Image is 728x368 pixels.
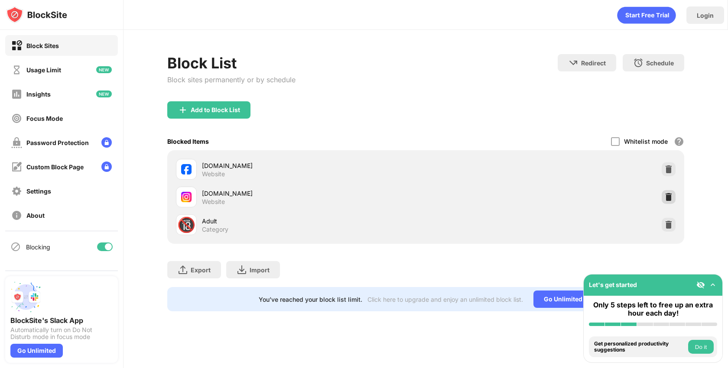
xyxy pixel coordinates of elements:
[10,242,21,252] img: blocking-icon.svg
[181,164,192,174] img: favicons
[26,90,51,98] div: Insights
[11,89,22,100] img: insights-off.svg
[589,281,637,288] div: Let's get started
[26,115,63,122] div: Focus Mode
[26,212,45,219] div: About
[26,243,50,251] div: Blocking
[202,216,426,226] div: Adult
[10,281,42,313] img: push-slack.svg
[11,161,22,172] img: customize-block-page-off.svg
[624,138,668,145] div: Whitelist mode
[646,59,674,67] div: Schedule
[177,216,195,234] div: 🔞
[581,59,606,67] div: Redirect
[181,192,192,202] img: favicons
[202,226,228,233] div: Category
[11,137,22,148] img: password-protection-off.svg
[617,6,676,24] div: animation
[191,266,211,274] div: Export
[11,210,22,221] img: about-off.svg
[594,341,686,353] div: Get personalized productivity suggestions
[696,281,705,289] img: eye-not-visible.svg
[202,161,426,170] div: [DOMAIN_NAME]
[96,66,112,73] img: new-icon.svg
[202,170,225,178] div: Website
[533,291,593,308] div: Go Unlimited
[259,296,362,303] div: You’ve reached your block list limit.
[26,187,51,195] div: Settings
[6,6,67,23] img: logo-blocksite.svg
[96,90,112,97] img: new-icon.svg
[191,107,240,113] div: Add to Block List
[10,316,113,325] div: BlockSite's Slack App
[11,40,22,51] img: block-on.svg
[101,137,112,148] img: lock-menu.svg
[367,296,523,303] div: Click here to upgrade and enjoy an unlimited block list.
[697,12,714,19] div: Login
[10,326,113,340] div: Automatically turn on Do Not Disturb mode in focus mode
[589,301,717,317] div: Only 5 steps left to free up an extra hour each day!
[167,138,209,145] div: Blocked Items
[26,139,89,146] div: Password Protection
[708,281,717,289] img: omni-setup-toggle.svg
[202,189,426,198] div: [DOMAIN_NAME]
[26,42,59,49] div: Block Sites
[202,198,225,206] div: Website
[11,65,22,75] img: time-usage-off.svg
[11,186,22,197] img: settings-off.svg
[26,66,61,74] div: Usage Limit
[26,163,84,171] div: Custom Block Page
[688,340,714,354] button: Do it
[11,113,22,124] img: focus-off.svg
[101,161,112,172] img: lock-menu.svg
[167,54,296,72] div: Block List
[250,266,270,274] div: Import
[10,344,63,358] div: Go Unlimited
[167,75,296,84] div: Block sites permanently or by schedule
